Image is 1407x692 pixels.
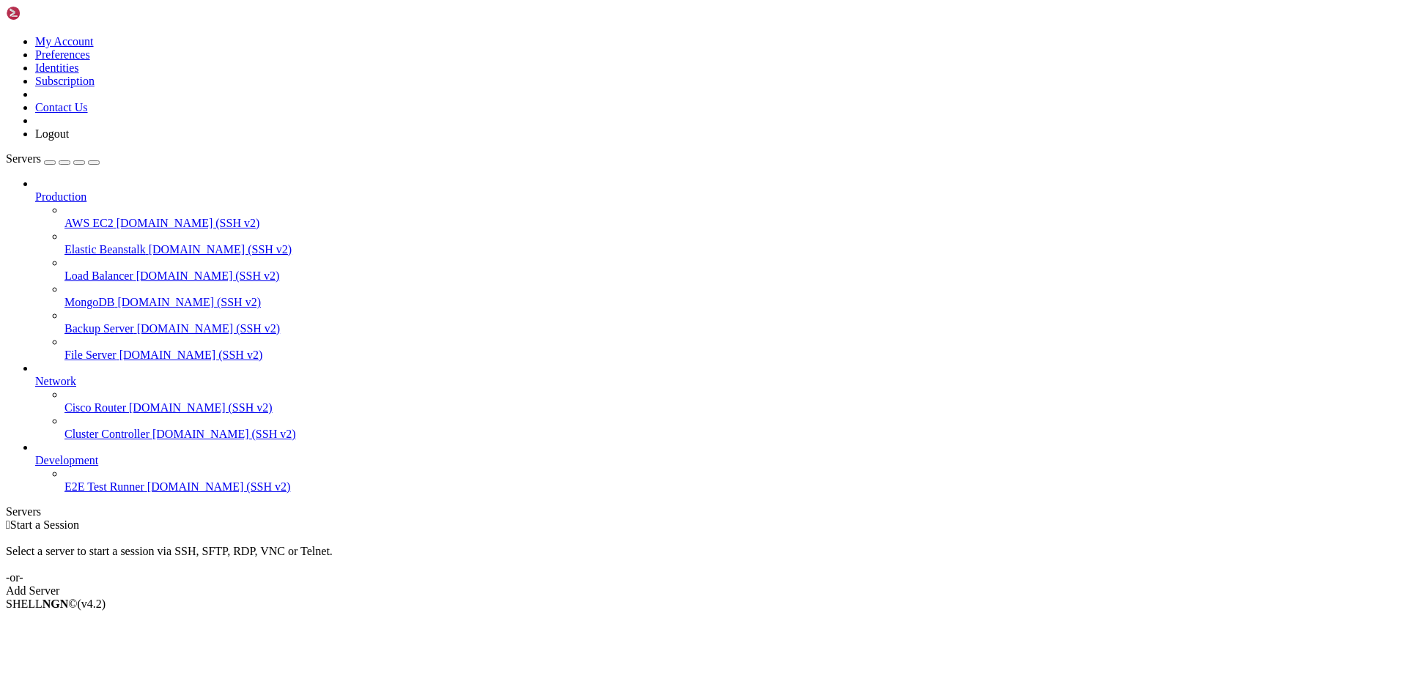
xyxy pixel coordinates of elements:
div: Servers [6,505,1401,518]
div: Select a server to start a session via SSH, SFTP, RDP, VNC or Telnet. -or- [6,532,1401,584]
span: Production [35,190,86,203]
span: MongoDB [64,296,114,308]
span: [DOMAIN_NAME] (SSH v2) [149,243,292,256]
li: AWS EC2 [DOMAIN_NAME] (SSH v2) [64,204,1401,230]
a: Cisco Router [DOMAIN_NAME] (SSH v2) [64,401,1401,414]
a: MongoDB [DOMAIN_NAME] (SSH v2) [64,296,1401,309]
span: Load Balancer [64,269,133,282]
li: E2E Test Runner [DOMAIN_NAME] (SSH v2) [64,467,1401,494]
a: Identities [35,62,79,74]
li: Network [35,362,1401,441]
span: Development [35,454,98,466]
span: [DOMAIN_NAME] (SSH v2) [152,428,296,440]
span: [DOMAIN_NAME] (SSH v2) [119,349,263,361]
li: Elastic Beanstalk [DOMAIN_NAME] (SSH v2) [64,230,1401,256]
li: Cluster Controller [DOMAIN_NAME] (SSH v2) [64,414,1401,441]
li: File Server [DOMAIN_NAME] (SSH v2) [64,335,1401,362]
img: Shellngn [6,6,90,21]
span: Network [35,375,76,387]
a: My Account [35,35,94,48]
li: Load Balancer [DOMAIN_NAME] (SSH v2) [64,256,1401,283]
span: Elastic Beanstalk [64,243,146,256]
a: Servers [6,152,100,165]
span: [DOMAIN_NAME] (SSH v2) [117,217,260,229]
span:  [6,518,10,531]
span: [DOMAIN_NAME] (SSH v2) [129,401,273,414]
span: Backup Server [64,322,134,335]
a: Production [35,190,1401,204]
li: Production [35,177,1401,362]
a: File Server [DOMAIN_NAME] (SSH v2) [64,349,1401,362]
li: Backup Server [DOMAIN_NAME] (SSH v2) [64,309,1401,335]
span: Cluster Controller [64,428,149,440]
li: Development [35,441,1401,494]
span: E2E Test Runner [64,480,144,493]
span: 4.2.0 [78,598,106,610]
a: AWS EC2 [DOMAIN_NAME] (SSH v2) [64,217,1401,230]
a: Load Balancer [DOMAIN_NAME] (SSH v2) [64,269,1401,283]
span: [DOMAIN_NAME] (SSH v2) [136,269,280,282]
a: Subscription [35,75,95,87]
div: Add Server [6,584,1401,598]
a: Elastic Beanstalk [DOMAIN_NAME] (SSH v2) [64,243,1401,256]
a: E2E Test Runner [DOMAIN_NAME] (SSH v2) [64,480,1401,494]
a: Preferences [35,48,90,61]
span: File Server [64,349,117,361]
a: Network [35,375,1401,388]
span: SHELL © [6,598,106,610]
a: Cluster Controller [DOMAIN_NAME] (SSH v2) [64,428,1401,441]
b: NGN [43,598,69,610]
span: [DOMAIN_NAME] (SSH v2) [117,296,261,308]
span: Servers [6,152,41,165]
span: AWS EC2 [64,217,114,229]
a: Backup Server [DOMAIN_NAME] (SSH v2) [64,322,1401,335]
a: Contact Us [35,101,88,114]
span: Cisco Router [64,401,126,414]
span: Start a Session [10,518,79,531]
span: [DOMAIN_NAME] (SSH v2) [147,480,291,493]
a: Development [35,454,1401,467]
a: Logout [35,127,69,140]
span: [DOMAIN_NAME] (SSH v2) [137,322,281,335]
li: MongoDB [DOMAIN_NAME] (SSH v2) [64,283,1401,309]
li: Cisco Router [DOMAIN_NAME] (SSH v2) [64,388,1401,414]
